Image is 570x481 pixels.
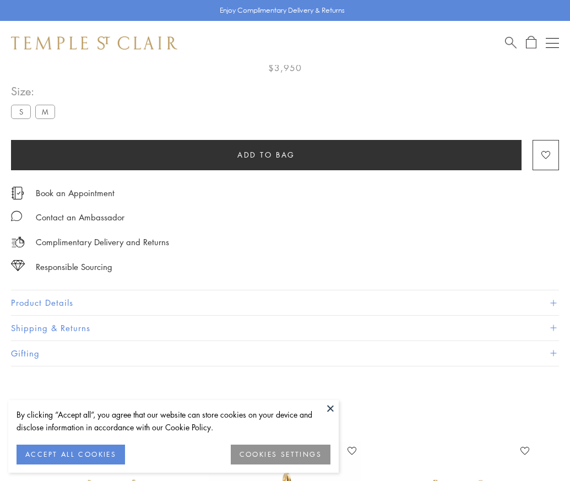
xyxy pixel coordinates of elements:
a: Book an Appointment [36,187,115,199]
button: Gifting [11,341,559,366]
div: Contact an Ambassador [36,210,124,224]
p: Complimentary Delivery and Returns [36,235,169,249]
span: Add to bag [237,149,295,161]
img: icon_sourcing.svg [11,260,25,271]
p: Enjoy Complimentary Delivery & Returns [220,5,345,16]
span: Size: [11,82,59,100]
div: By clicking “Accept all”, you agree that our website can store cookies on your device and disclos... [17,408,330,434]
button: Shipping & Returns [11,316,559,341]
img: icon_appointment.svg [11,187,24,199]
label: S [11,105,31,118]
button: COOKIES SETTINGS [231,445,330,464]
a: Search [505,36,517,50]
button: Product Details [11,290,559,315]
label: M [35,105,55,118]
img: icon_delivery.svg [11,235,25,249]
img: Temple St. Clair [11,36,177,50]
button: Open navigation [546,36,559,50]
div: Responsible Sourcing [36,260,112,274]
a: Open Shopping Bag [526,36,536,50]
img: MessageIcon-01_2.svg [11,210,22,221]
button: Add to bag [11,140,522,170]
span: $3,950 [268,61,302,75]
button: ACCEPT ALL COOKIES [17,445,125,464]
